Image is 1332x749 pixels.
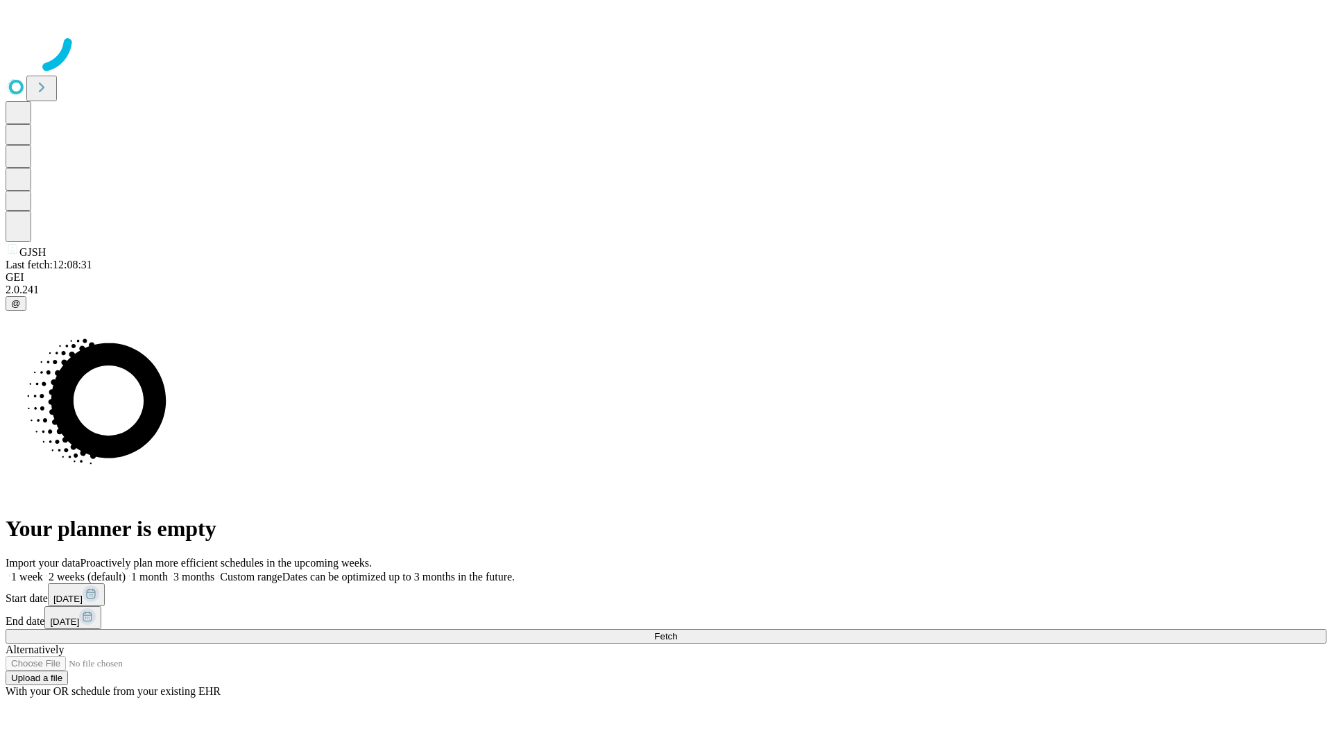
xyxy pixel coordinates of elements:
[6,629,1326,644] button: Fetch
[44,606,101,629] button: [DATE]
[654,631,677,642] span: Fetch
[6,644,64,655] span: Alternatively
[49,571,126,583] span: 2 weeks (default)
[6,671,68,685] button: Upload a file
[6,557,80,569] span: Import your data
[6,296,26,311] button: @
[173,571,214,583] span: 3 months
[53,594,83,604] span: [DATE]
[6,685,221,697] span: With your OR schedule from your existing EHR
[6,606,1326,629] div: End date
[6,259,92,270] span: Last fetch: 12:08:31
[48,583,105,606] button: [DATE]
[50,617,79,627] span: [DATE]
[6,271,1326,284] div: GEI
[220,571,282,583] span: Custom range
[11,298,21,309] span: @
[11,571,43,583] span: 1 week
[6,583,1326,606] div: Start date
[19,246,46,258] span: GJSH
[6,284,1326,296] div: 2.0.241
[131,571,168,583] span: 1 month
[282,571,515,583] span: Dates can be optimized up to 3 months in the future.
[6,516,1326,542] h1: Your planner is empty
[80,557,372,569] span: Proactively plan more efficient schedules in the upcoming weeks.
